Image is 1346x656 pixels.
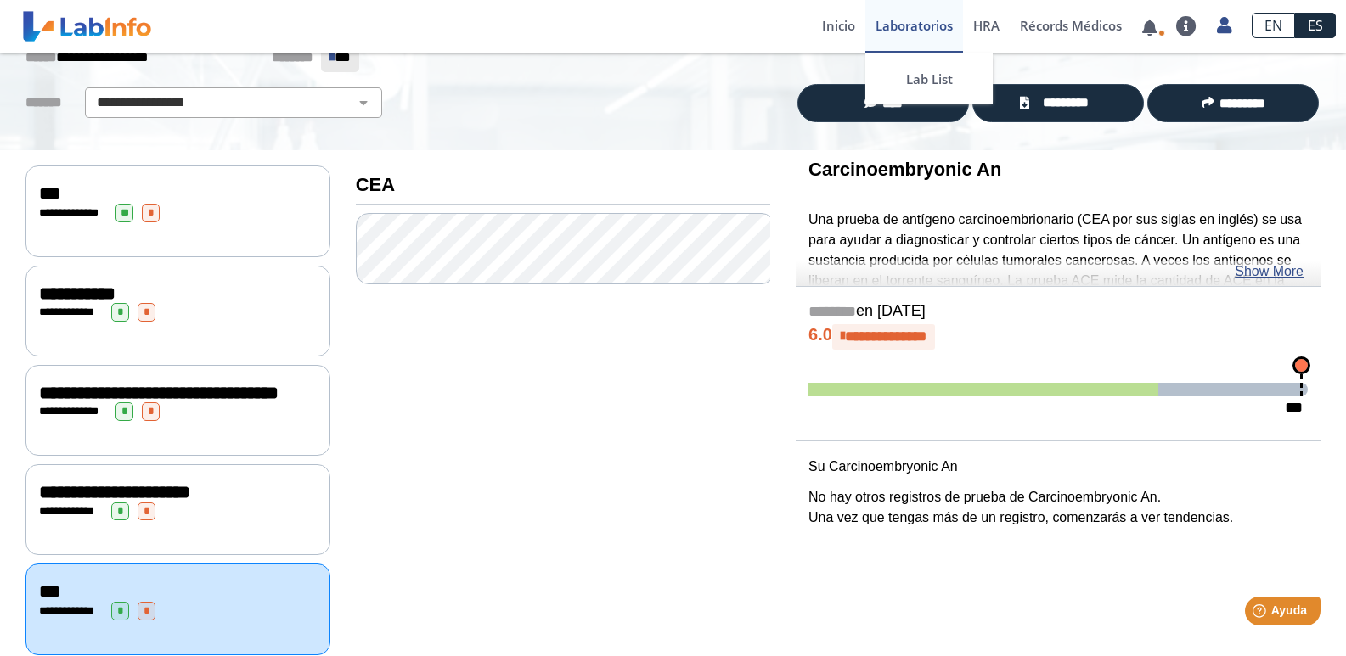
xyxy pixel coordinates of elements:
[808,487,1308,528] p: No hay otros registros de prueba de Carcinoembryonic An. Una vez que tengas más de un registro, c...
[973,17,1000,34] span: HRA
[356,174,395,195] b: CEA
[1252,13,1295,38] a: EN
[1195,590,1327,637] iframe: Help widget launcher
[808,324,1308,350] h4: 6.0
[1235,261,1304,282] a: Show More
[808,210,1308,332] p: Una prueba de antígeno carcinoembrionario (CEA por sus siglas en inglés) se usa para ayudar a dia...
[1295,13,1336,38] a: ES
[865,53,993,104] a: Lab List
[808,302,1308,322] h5: en [DATE]
[808,159,1001,180] b: Carcinoembryonic An
[808,457,1308,477] p: Su Carcinoembryonic An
